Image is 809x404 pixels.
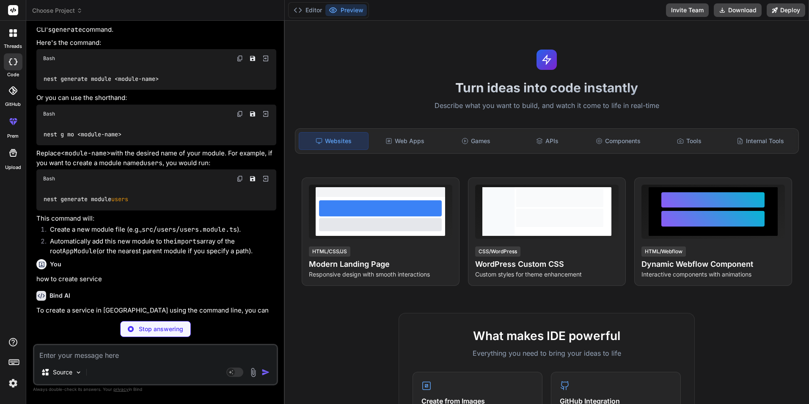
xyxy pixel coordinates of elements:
button: Save file [247,173,259,185]
code: users [143,159,162,167]
p: Everything you need to bring your ideas to life [413,348,681,358]
button: Preview [325,4,367,16]
div: HTML/CSS/JS [309,246,350,257]
div: HTML/Webflow [641,246,686,257]
button: Deploy [767,3,805,17]
img: Open in Browser [262,110,270,118]
label: Upload [5,164,21,171]
code: generate [52,25,82,34]
h2: What makes IDE powerful [413,327,681,345]
p: Custom styles for theme enhancement [475,270,619,279]
span: Bash [43,111,55,117]
div: Internal Tools [726,132,795,150]
p: Source [53,368,72,376]
h1: Turn ideas into code instantly [290,80,804,95]
p: Stop answering [139,325,183,333]
code: AppModule [62,247,96,255]
img: Pick Models [75,369,82,376]
h6: Bind AI [50,291,70,300]
code: nest generate module [43,195,129,204]
h6: You [50,260,61,268]
img: settings [6,376,20,390]
li: Create a new module file (e.g., ). [43,225,276,237]
p: Describe what you want to build, and watch it come to life in real-time [290,100,804,111]
span: privacy [113,387,129,392]
div: Games [441,132,511,150]
code: src/users/users.module.ts [142,225,237,234]
p: how to create service [36,274,276,284]
h4: WordPress Custom CSS [475,258,619,270]
div: Tools [655,132,724,150]
img: copy [237,55,243,62]
span: users [111,195,128,203]
h4: Modern Landing Page [309,258,452,270]
li: Automatically add this new module to the array of the root (or the nearest parent module if you s... [43,237,276,256]
p: To create a service in [GEOGRAPHIC_DATA] using the command line, you can use the Nest CLI's command. [36,306,276,325]
button: Save file [247,53,259,64]
p: Interactive components with animations [641,270,785,279]
p: Here's the command: [36,38,276,48]
button: Editor [290,4,325,16]
span: Bash [43,175,55,182]
p: Responsive design with smooth interactions [309,270,452,279]
div: Components [583,132,653,150]
img: icon [261,368,270,376]
img: Open in Browser [262,55,270,62]
code: imports [173,237,200,246]
p: Always double-check its answers. Your in Bind [33,385,278,393]
code: nest g mo <module-name> [43,130,122,139]
code: <module-name> [61,149,110,158]
img: copy [237,175,243,182]
div: APIs [512,132,582,150]
code: nest generate module <module-name> [43,75,160,83]
p: This command will: [36,214,276,224]
h4: Dynamic Webflow Component [641,258,785,270]
div: Websites [299,132,369,150]
div: Web Apps [370,132,440,150]
label: GitHub [5,101,21,108]
div: CSS/WordPress [475,246,520,257]
p: Replace with the desired name of your module. For example, if you want to create a module named ,... [36,149,276,168]
p: Or you can use the shorthand: [36,93,276,103]
img: attachment [248,368,258,377]
label: code [7,71,19,78]
label: prem [7,133,19,140]
button: Save file [247,108,259,120]
label: threads [4,43,22,50]
span: Choose Project [32,6,83,15]
button: Invite Team [666,3,709,17]
img: copy [237,111,243,117]
button: Download [714,3,762,17]
span: Bash [43,55,55,62]
img: Open in Browser [262,175,270,183]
